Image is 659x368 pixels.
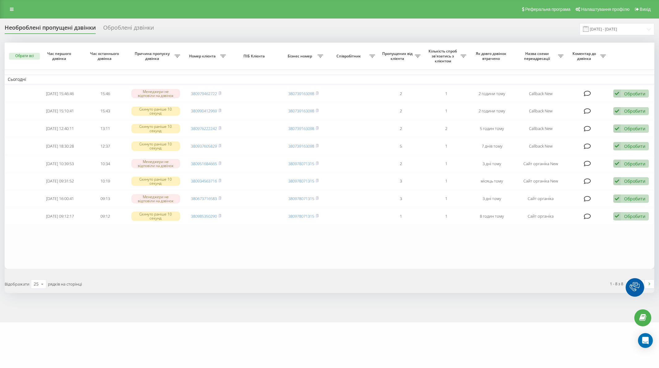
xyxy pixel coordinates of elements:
td: 1 [424,190,469,207]
div: Менеджери не відповіли на дзвінок [131,194,180,203]
span: Номер клієнта [186,54,220,59]
td: 10:19 [82,173,128,190]
td: 2 години тому [469,103,515,119]
td: 5 [378,138,424,154]
td: Сайт органіка New [515,156,567,172]
a: 380739163098 [288,126,314,131]
div: Скинуто раніше 10 секунд [131,124,180,133]
td: [DATE] 12:40:11 [37,120,82,137]
td: 2 [378,103,424,119]
div: Open Intercom Messenger [638,333,653,348]
div: Обробити [624,91,645,97]
span: Час останнього дзвінка [88,51,123,61]
td: [DATE] 18:30:28 [37,138,82,154]
a: 380985350290 [191,213,217,219]
span: Відображати [5,281,29,287]
span: Реферальна програма [525,7,571,12]
div: Обробити [624,213,645,219]
div: Обробити [624,143,645,149]
td: 2 [424,120,469,137]
td: 5 годин тому [469,120,515,137]
td: [DATE] 15:46:46 [37,86,82,102]
td: 09:13 [82,190,128,207]
a: 380951684665 [191,161,217,166]
td: 1 [424,173,469,190]
a: 380934563716 [191,178,217,184]
td: Сьогодні [5,75,654,84]
div: Необроблені пропущені дзвінки [5,24,96,34]
div: Скинуто раніше 10 секунд [131,141,180,151]
td: 2 [378,86,424,102]
td: 1 [424,86,469,102]
a: 380976222242 [191,126,217,131]
td: 2 [378,120,424,137]
div: Оброблені дзвінки [103,24,154,34]
div: Менеджери не відповіли на дзвінок [131,89,180,98]
td: [DATE] 16:00:41 [37,190,82,207]
td: [DATE] 09:31:52 [37,173,82,190]
div: Обробити [624,196,645,202]
td: Сайт органіка [515,190,567,207]
td: Сайт органіка New [515,173,567,190]
td: 13:11 [82,120,128,137]
td: 1 [378,208,424,224]
td: 3 дні тому [469,156,515,172]
td: 09:12 [82,208,128,224]
div: Менеджери не відповіли на дзвінок [131,159,180,168]
td: 8 годин тому [469,208,515,224]
a: 380739163098 [288,91,314,96]
span: Як довго дзвінок втрачено [474,51,509,61]
a: 380978071315 [288,178,314,184]
td: [DATE] 10:39:53 [37,156,82,172]
td: Callback New [515,103,567,119]
a: 380937605829 [191,143,217,149]
a: 380739163098 [288,108,314,114]
span: Налаштування профілю [581,7,629,12]
div: Обробити [624,161,645,167]
div: 1 - 8 з 8 [610,281,623,287]
td: Сайт органіка [515,208,567,224]
td: Callback New [515,138,567,154]
button: Обрати всі [9,53,40,60]
td: Callback New [515,120,567,137]
td: місяць тому [469,173,515,190]
td: [DATE] 09:12:17 [37,208,82,224]
td: 7 днів тому [469,138,515,154]
span: Назва схеми переадресації [518,51,558,61]
td: 3 [378,190,424,207]
td: 1 [424,138,469,154]
span: Кількість спроб зв'язатись з клієнтом [427,49,460,63]
span: Пропущених від клієнта [381,51,415,61]
div: Скинуто раніше 10 секунд [131,177,180,186]
td: 12:37 [82,138,128,154]
td: 3 [378,173,424,190]
a: 380978071315 [288,213,314,219]
a: 380739163098 [288,143,314,149]
a: 380673716583 [191,196,217,201]
span: Причина пропуску дзвінка [131,51,175,61]
a: 380978071315 [288,161,314,166]
span: рядків на сторінці [48,281,82,287]
div: Скинуто раніше 10 секунд [131,211,180,221]
td: 1 [424,103,469,119]
td: 3 дні тому [469,190,515,207]
td: 2 [378,156,424,172]
td: 1 [424,208,469,224]
td: 15:43 [82,103,128,119]
div: Обробити [624,108,645,114]
td: [DATE] 15:10:41 [37,103,82,119]
td: 2 години тому [469,86,515,102]
a: 380990412969 [191,108,217,114]
td: Callback New [515,86,567,102]
span: ПІБ Клієнта [234,54,275,59]
span: Співробітник [329,54,370,59]
span: Вихід [640,7,651,12]
td: 15:46 [82,86,128,102]
td: 10:34 [82,156,128,172]
div: Скинуто раніше 10 секунд [131,107,180,116]
span: Бізнес номер [284,54,318,59]
span: Коментар до дзвінка [570,51,600,61]
span: Час першого дзвінка [42,51,78,61]
td: 1 [424,156,469,172]
a: 380979462722 [191,91,217,96]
